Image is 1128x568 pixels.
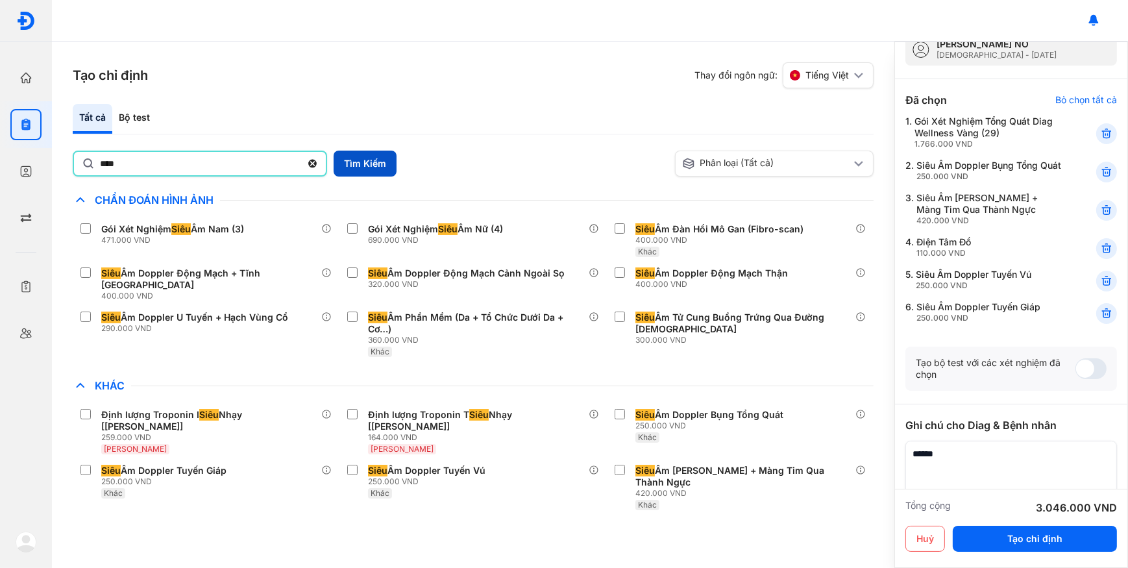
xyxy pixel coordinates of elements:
[916,216,1064,226] div: 420.000 VND
[368,279,570,290] div: 320.000 VND
[916,313,1040,323] div: 250.000 VND
[368,267,565,279] div: Âm Doppler Động Mạch Cảnh Ngoài Sọ
[101,476,232,487] div: 250.000 VND
[112,104,156,134] div: Bộ test
[104,488,123,498] span: Khác
[101,312,121,323] span: Siêu
[101,235,249,245] div: 471.000 VND
[694,62,874,88] div: Thay đổi ngôn ngữ:
[104,444,167,454] span: [PERSON_NAME]
[368,465,485,476] div: Âm Doppler Tuyến Vú
[438,223,458,235] span: Siêu
[101,223,244,235] div: Gói Xét Nghiệm Âm Nam (3)
[635,223,803,235] div: Âm Đàn Hồi Mô Gan (Fibro-scan)
[368,267,387,279] span: Siêu
[916,236,971,258] div: Điện Tâm Đồ
[368,476,491,487] div: 250.000 VND
[635,488,855,499] div: 420.000 VND
[916,301,1040,323] div: Siêu Âm Doppler Tuyến Giáp
[805,69,849,81] span: Tiếng Việt
[635,409,783,421] div: Âm Doppler Bụng Tổng Quát
[368,409,583,432] div: Định lượng Troponin T Nhạy [[PERSON_NAME]]
[469,409,489,421] span: Siêu
[905,417,1117,433] div: Ghi chú cho Diag & Bệnh nhân
[16,11,36,31] img: logo
[635,279,793,290] div: 400.000 VND
[101,432,321,443] div: 259.000 VND
[171,223,191,235] span: Siêu
[101,409,316,432] div: Định lượng Troponin I Nhạy [[PERSON_NAME]]
[905,92,947,108] div: Đã chọn
[73,104,112,134] div: Tất cả
[638,500,657,510] span: Khác
[905,526,945,552] button: Huỷ
[916,269,1031,291] div: Siêu Âm Doppler Tuyến Vú
[905,301,1064,323] div: 6.
[101,465,121,476] span: Siêu
[916,357,1075,380] div: Tạo bộ test với các xét nghiệm đã chọn
[635,235,809,245] div: 400.000 VND
[905,269,1064,291] div: 5.
[638,432,657,442] span: Khác
[368,312,583,335] div: Âm Phần Mềm (Da + Tổ Chức Dưới Da + Cơ…)
[101,312,288,323] div: Âm Doppler U Tuyến + Hạch Vùng Cổ
[88,379,131,392] span: Khác
[368,235,508,245] div: 690.000 VND
[905,500,951,515] div: Tổng cộng
[635,421,789,431] div: 250.000 VND
[1036,500,1117,515] div: 3.046.000 VND
[371,488,389,498] span: Khác
[635,312,655,323] span: Siêu
[916,192,1064,226] div: Siêu Âm [PERSON_NAME] + Màng Tim Qua Thành Ngực
[905,116,1064,149] div: 1.
[937,50,1057,60] div: [DEMOGRAPHIC_DATA] - [DATE]
[916,171,1061,182] div: 250.000 VND
[371,444,434,454] span: [PERSON_NAME]
[16,532,36,552] img: logo
[635,465,655,476] span: Siêu
[635,267,788,279] div: Âm Doppler Động Mạch Thận
[635,312,850,335] div: Âm Tử Cung Buồng Trứng Qua Đường [DEMOGRAPHIC_DATA]
[199,409,219,421] span: Siêu
[368,432,588,443] div: 164.000 VND
[638,247,657,256] span: Khác
[101,267,121,279] span: Siêu
[73,66,148,84] h3: Tạo chỉ định
[101,291,321,301] div: 400.000 VND
[368,465,387,476] span: Siêu
[1055,94,1117,106] div: Bỏ chọn tất cả
[914,116,1064,149] div: Gói Xét Nghiệm Tổng Quát Diag Wellness Vàng (29)
[905,192,1064,226] div: 3.
[635,465,850,488] div: Âm [PERSON_NAME] + Màng Tim Qua Thành Ngực
[334,151,397,177] button: Tìm Kiếm
[635,409,655,421] span: Siêu
[905,236,1064,258] div: 4.
[368,223,503,235] div: Gói Xét Nghiệm Âm Nữ (4)
[916,160,1061,182] div: Siêu Âm Doppler Bụng Tổng Quát
[368,335,588,345] div: 360.000 VND
[101,323,293,334] div: 290.000 VND
[88,193,220,206] span: Chẩn Đoán Hình Ảnh
[914,139,1064,149] div: 1.766.000 VND
[905,160,1064,182] div: 2.
[953,526,1117,552] button: Tạo chỉ định
[916,280,1031,291] div: 250.000 VND
[635,335,855,345] div: 300.000 VND
[371,347,389,356] span: Khác
[101,465,227,476] div: Âm Doppler Tuyến Giáp
[682,157,852,170] div: Phân loại (Tất cả)
[937,38,1057,50] div: [PERSON_NAME] NỞ
[101,267,316,291] div: Âm Doppler Động Mạch + Tĩnh [GEOGRAPHIC_DATA]
[368,312,387,323] span: Siêu
[916,248,971,258] div: 110.000 VND
[635,267,655,279] span: Siêu
[635,223,655,235] span: Siêu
